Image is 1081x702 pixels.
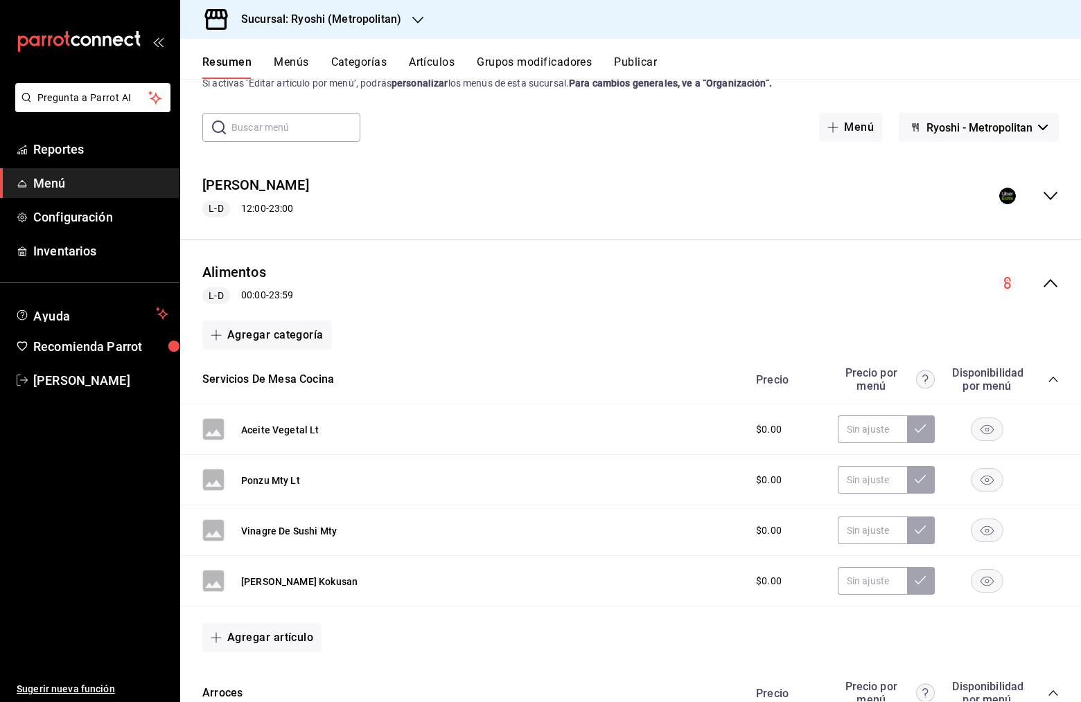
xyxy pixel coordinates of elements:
span: L-D [203,201,229,216]
span: Sugerir nueva función [17,682,168,696]
button: Publicar [614,55,657,79]
button: Ryoshi - Metropolitan [899,113,1059,142]
span: Ryoshi - Metropolitan [926,121,1032,134]
button: collapse-category-row [1048,687,1059,699]
span: Ayuda [33,305,150,322]
button: Grupos modificadores [477,55,592,79]
div: Si activas ‘Editar artículo por menú’, podrás los menús de esta sucursal. [202,76,1059,91]
span: $0.00 [756,574,782,588]
input: Sin ajuste [838,567,907,595]
span: $0.00 [756,422,782,437]
button: Ponzu Mty Lt [241,474,300,487]
button: Categorías [331,55,387,79]
button: Menús [274,55,308,79]
input: Sin ajuste [838,466,907,494]
button: Menú [819,113,882,142]
button: Artículos [409,55,455,79]
button: Vinagre De Sushi Mty [241,524,337,538]
span: Configuración [33,208,168,226]
span: Recomienda Parrot [33,337,168,356]
a: Pregunta a Parrot AI [10,100,170,115]
button: Alimentos [202,262,266,282]
strong: Para cambios generales, ve a “Organización”. [569,78,772,89]
div: 12:00 - 23:00 [202,201,309,217]
button: Aceite Vegetal Lt [241,423,319,437]
div: navigation tabs [202,55,1081,79]
div: collapse-menu-row [180,251,1081,316]
div: Precio [742,373,831,386]
div: collapse-menu-row [180,164,1081,228]
input: Sin ajuste [838,415,907,443]
span: $0.00 [756,473,782,487]
button: Pregunta a Parrot AI [15,83,170,112]
span: [PERSON_NAME] [33,371,168,390]
div: Disponibilidad por menú [952,366,1021,393]
span: Menú [33,174,168,192]
button: Arroces [202,685,243,701]
h3: Sucursal: Ryoshi (Metropolitan) [230,11,401,28]
strong: personalizar [392,78,448,89]
button: Agregar categoría [202,321,332,350]
span: Reportes [33,140,168,159]
input: Sin ajuste [838,516,907,544]
div: 00:00 - 23:59 [202,287,293,304]
button: Servicios De Mesa Cocina [202,372,334,388]
div: Precio [742,687,831,700]
div: Precio por menú [838,366,935,393]
span: Inventarios [33,242,168,260]
button: Agregar artículo [202,623,322,652]
span: Pregunta a Parrot AI [37,91,149,105]
span: L-D [203,289,229,303]
button: [PERSON_NAME] Kokusan [241,575,358,588]
button: [PERSON_NAME] [202,175,309,195]
button: collapse-category-row [1048,374,1059,385]
button: Resumen [202,55,252,79]
input: Buscar menú [231,114,360,141]
span: $0.00 [756,523,782,538]
button: open_drawer_menu [152,36,164,47]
